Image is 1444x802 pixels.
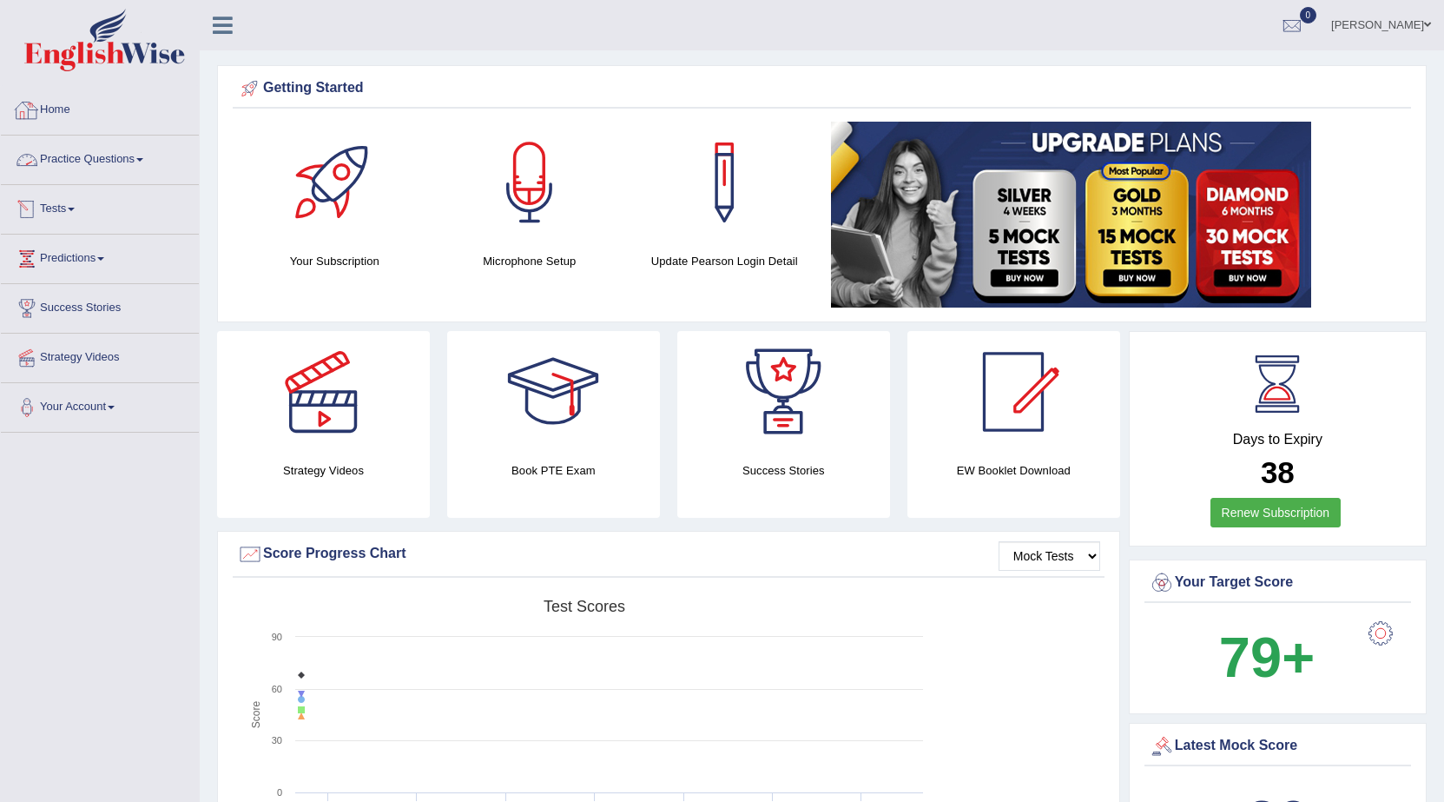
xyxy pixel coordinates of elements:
[1,136,199,179] a: Practice Questions
[1210,498,1342,527] a: Renew Subscription
[1,185,199,229] a: Tests
[1,334,199,377] a: Strategy Videos
[246,252,424,270] h4: Your Subscription
[447,461,660,480] h4: Book PTE Exam
[1300,7,1317,23] span: 0
[272,632,282,642] text: 90
[1261,455,1295,489] b: 38
[636,252,814,270] h4: Update Pearson Login Detail
[217,461,430,480] h4: Strategy Videos
[272,735,282,746] text: 30
[272,684,282,694] text: 60
[831,122,1311,308] img: small5.jpg
[544,598,625,615] tspan: Test scores
[1149,733,1407,759] div: Latest Mock Score
[1149,570,1407,596] div: Your Target Score
[1,86,199,129] a: Home
[250,701,262,729] tspan: Score
[1219,626,1315,689] b: 79+
[1,383,199,427] a: Your Account
[1149,432,1407,447] h4: Days to Expiry
[237,541,1100,567] div: Score Progress Chart
[237,76,1407,102] div: Getting Started
[441,252,619,270] h4: Microphone Setup
[907,461,1120,480] h4: EW Booklet Download
[277,787,282,798] text: 0
[1,235,199,278] a: Predictions
[1,284,199,328] a: Success Stories
[677,461,890,480] h4: Success Stories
